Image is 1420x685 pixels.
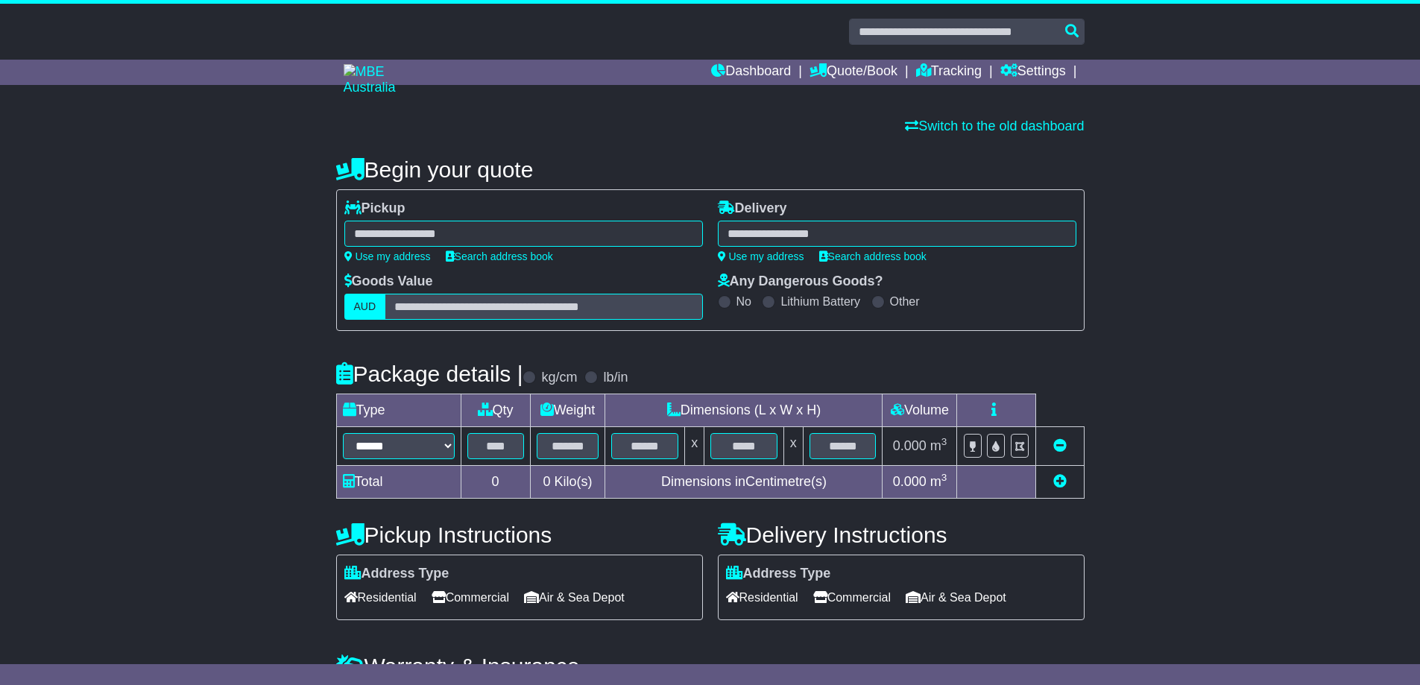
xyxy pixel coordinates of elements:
td: Weight [530,394,605,427]
span: 0 [543,474,550,489]
label: Delivery [718,201,787,217]
label: Address Type [344,566,449,582]
td: Total [336,466,461,499]
span: Air & Sea Depot [906,586,1006,609]
td: x [685,427,704,466]
label: No [736,294,751,309]
label: Pickup [344,201,406,217]
a: Dashboard [711,60,791,85]
a: Switch to the old dashboard [905,119,1084,133]
span: Commercial [432,586,509,609]
label: AUD [344,294,386,320]
td: Volume [883,394,957,427]
a: Use my address [344,250,431,262]
a: Settings [1000,60,1066,85]
span: m [930,474,947,489]
a: Search address book [819,250,927,262]
td: Qty [461,394,530,427]
a: Search address book [446,250,553,262]
label: Goods Value [344,274,433,290]
span: 0.000 [893,438,927,453]
span: Residential [726,586,798,609]
a: Tracking [916,60,982,85]
label: Lithium Battery [780,294,860,309]
span: m [930,438,947,453]
td: 0 [461,466,530,499]
td: Type [336,394,461,427]
span: Commercial [813,586,891,609]
a: Use my address [718,250,804,262]
td: Dimensions (L x W x H) [605,394,883,427]
h4: Warranty & Insurance [336,654,1085,678]
h4: Begin your quote [336,157,1085,182]
label: kg/cm [541,370,577,386]
label: Other [890,294,920,309]
a: Add new item [1053,474,1067,489]
span: Residential [344,586,417,609]
td: x [783,427,803,466]
h4: Delivery Instructions [718,523,1085,547]
span: 0.000 [893,474,927,489]
a: Remove this item [1053,438,1067,453]
td: Kilo(s) [530,466,605,499]
sup: 3 [941,472,947,483]
sup: 3 [941,436,947,447]
label: Any Dangerous Goods? [718,274,883,290]
a: Quote/Book [810,60,897,85]
label: lb/in [603,370,628,386]
td: Dimensions in Centimetre(s) [605,466,883,499]
label: Address Type [726,566,831,582]
h4: Pickup Instructions [336,523,703,547]
span: Air & Sea Depot [524,586,625,609]
h4: Package details | [336,362,523,386]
